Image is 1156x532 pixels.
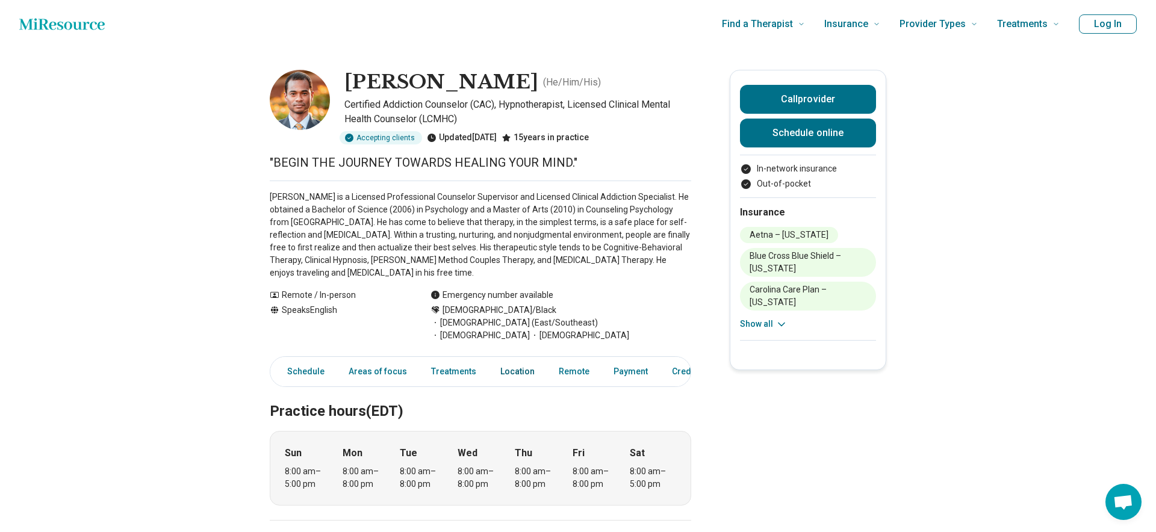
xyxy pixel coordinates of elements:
[606,359,655,384] a: Payment
[530,329,629,342] span: [DEMOGRAPHIC_DATA]
[270,70,330,130] img: Johnny Leonard, Certified Addiction Counselor (CAC)
[515,465,561,490] div: 8:00 am – 8:00 pm
[740,162,876,175] li: In-network insurance
[400,446,417,460] strong: Tue
[430,289,553,302] div: Emergency number available
[740,178,876,190] li: Out-of-pocket
[722,16,793,32] span: Find a Therapist
[573,446,585,460] strong: Fri
[19,12,105,36] a: Home page
[427,131,497,144] div: Updated [DATE]
[997,16,1048,32] span: Treatments
[552,359,597,384] a: Remote
[740,205,876,220] h2: Insurance
[665,359,732,384] a: Credentials
[343,446,362,460] strong: Mon
[400,465,446,490] div: 8:00 am – 8:00 pm
[343,465,389,490] div: 8:00 am – 8:00 pm
[630,446,645,460] strong: Sat
[740,162,876,190] ul: Payment options
[740,248,876,277] li: Blue Cross Blue Shield – [US_STATE]
[740,85,876,114] button: Callprovider
[270,191,691,279] p: [PERSON_NAME] is a Licensed Professional Counselor Supervisor and Licensed Clinical Addiction Spe...
[344,97,691,126] p: Certified Addiction Counselor (CAC), Hypnotherapist, Licensed Clinical Mental Health Counselor (L...
[340,131,422,144] div: Accepting clients
[740,119,876,147] a: Schedule online
[573,465,619,490] div: 8:00 am – 8:00 pm
[740,227,838,243] li: Aetna – [US_STATE]
[285,446,302,460] strong: Sun
[740,282,876,311] li: Carolina Care Plan – [US_STATE]
[270,431,691,506] div: When does the program meet?
[458,465,504,490] div: 8:00 am – 8:00 pm
[285,465,331,490] div: 8:00 am – 5:00 pm
[270,304,406,342] div: Speaks English
[424,359,483,384] a: Treatments
[900,16,966,32] span: Provider Types
[430,329,530,342] span: [DEMOGRAPHIC_DATA]
[270,154,691,171] p: "BEGIN THE JOURNEY TOWARDS HEALING YOUR MIND."
[344,70,538,95] h1: [PERSON_NAME]
[630,465,676,490] div: 8:00 am – 5:00 pm
[824,16,868,32] span: Insurance
[458,446,477,460] strong: Wed
[1079,14,1137,34] button: Log In
[740,318,788,330] button: Show all
[502,131,589,144] div: 15 years in practice
[543,75,601,90] p: ( He/Him/His )
[341,359,414,384] a: Areas of focus
[443,304,556,317] span: [DEMOGRAPHIC_DATA]/Black
[515,446,532,460] strong: Thu
[1105,484,1142,520] a: Open chat
[430,317,598,329] span: [DEMOGRAPHIC_DATA] (East/Southeast)
[273,359,332,384] a: Schedule
[270,373,691,422] h2: Practice hours (EDT)
[493,359,542,384] a: Location
[270,289,406,302] div: Remote / In-person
